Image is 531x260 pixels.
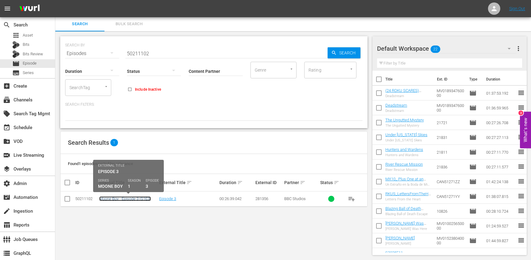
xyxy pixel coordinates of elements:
[517,192,525,200] span: reorder
[469,134,477,141] span: Episode
[385,118,424,122] a: The Ungutted Mystery
[385,103,407,108] a: Deadstream
[469,178,477,185] span: Episode
[337,47,360,58] span: Search
[484,174,517,189] td: 01:42:24.138
[348,66,354,72] button: Open
[469,89,477,97] span: Episode
[385,236,415,240] a: [PERSON_NAME]
[385,206,423,215] a: Blazing Ball of Death Escape
[385,71,433,88] th: Title
[385,191,431,201] a: RKUS_LettersFromTheHeart
[385,147,423,152] a: Hunters and Wardens
[517,119,525,126] span: reorder
[3,124,10,131] span: Schedule
[15,2,44,16] img: ans4CAIJ8jUAAAAAAAAAAAAAAAAAAAAAAAAgQb4GAAAAAAAAAAAAAAAAAAAAAAAAJMjXAAAAAAAAAAAAAAAAAAAAAAAAgAT5G...
[434,100,467,115] td: MV018934760000
[469,193,477,200] span: Episode
[3,207,10,215] span: Ingestion
[135,87,161,92] span: Include Inactive
[99,179,157,186] div: Internal Title
[469,119,477,126] span: Episode
[484,219,517,233] td: 01:24:59.527
[108,21,150,28] span: Bulk Search
[431,43,440,56] span: 22
[65,45,119,62] div: Episodes
[434,219,467,233] td: MV010025650000
[3,194,10,201] span: Automation
[469,222,477,230] span: Episode
[12,50,20,58] div: Bits Review
[484,86,517,100] td: 01:37:53.192
[385,168,423,172] div: River Rescue Mission
[385,94,432,98] div: Deadstream
[469,148,477,156] span: Episode
[484,145,517,160] td: 00:27:11.770
[484,189,517,204] td: 01:38:07.815
[255,196,268,201] span: 281356
[385,221,426,230] a: [PERSON_NAME] Was Here
[219,179,254,186] div: Duration
[3,236,10,243] span: Job Queues
[517,237,525,244] span: reorder
[3,21,10,29] span: Search
[515,45,522,52] span: more_vert
[289,66,294,72] button: Open
[219,196,254,201] div: 00:26:39.042
[517,207,525,215] span: reorder
[434,160,467,174] td: 21836
[377,40,517,57] div: Default Workspace
[434,233,467,248] td: MV015238040000
[187,180,192,185] span: sort
[284,179,318,186] div: Partner
[59,21,101,28] span: Search
[385,227,432,231] div: [PERSON_NAME] Was Here
[68,139,109,146] span: Search Results
[334,180,339,185] span: sort
[3,138,10,145] span: VOD
[385,138,427,142] div: Under [US_STATE] Skies
[320,179,342,186] div: Status
[23,70,34,76] span: Series
[434,145,467,160] td: 21811
[517,104,525,111] span: reorder
[484,115,517,130] td: 00:27:26.708
[469,207,477,215] span: Episode
[328,47,360,58] button: Search
[4,5,11,12] span: menu
[520,112,531,148] button: Open Feedback Widget
[433,71,466,88] th: Ext. ID
[517,163,525,170] span: reorder
[12,32,20,39] span: Asset
[484,204,517,219] td: 00:28:10.724
[385,124,424,128] div: The Ungutted Mystery
[99,196,151,201] a: Moone Boy - Episode 3 (S1E3)
[518,111,523,116] div: 2
[434,115,467,130] td: 21721
[3,180,10,187] span: Admin
[68,161,133,166] span: Found 1 episodes sorted by: relevance
[469,163,477,171] span: Episode
[3,152,10,159] span: Live Streaming
[509,6,525,11] a: Sign Out
[103,84,109,89] button: Open
[385,153,423,157] div: Hunters and Wardens
[434,204,467,219] td: 10826
[434,130,467,145] td: 21831
[12,41,20,49] div: Bits
[517,133,525,141] span: reorder
[3,110,10,117] span: Search Tag Mgmt
[23,51,43,57] span: Bits Review
[517,89,525,97] span: reorder
[385,197,432,201] div: Letters From the Heart
[385,177,426,186] a: MX10_ Plus One at an Amish Wedding
[517,222,525,229] span: reorder
[3,221,10,229] span: Reports
[3,82,10,90] span: Create
[385,109,407,113] div: Deadstream
[75,180,97,185] div: ID
[300,180,305,185] span: sort
[75,196,97,201] div: 50211102
[385,183,432,187] div: Un Extraño en la Boda de Mi Hermano
[3,96,10,104] span: Channels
